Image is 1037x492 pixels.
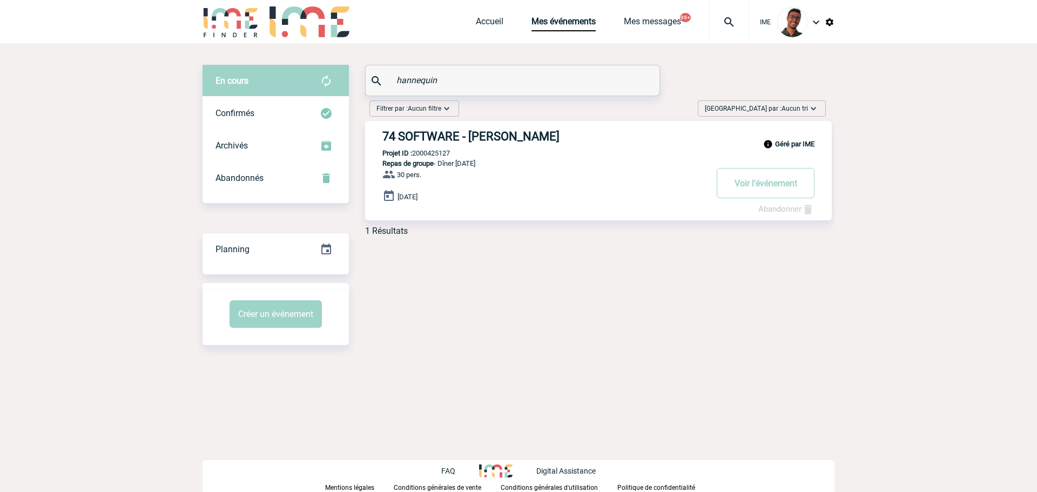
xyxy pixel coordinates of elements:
[216,108,254,118] span: Confirmés
[441,465,479,475] a: FAQ
[216,173,264,183] span: Abandonnés
[617,484,695,491] p: Politique de confidentialité
[441,103,452,114] img: baseline_expand_more_white_24dp-b.png
[230,300,322,328] button: Créer un événement
[325,484,374,491] p: Mentions légales
[705,103,808,114] span: [GEOGRAPHIC_DATA] par :
[216,140,248,151] span: Archivés
[775,140,814,148] b: Géré par IME
[365,226,408,236] div: 1 Résultats
[531,16,596,31] a: Mes événements
[617,482,712,492] a: Politique de confidentialité
[441,467,455,475] p: FAQ
[203,233,349,265] a: Planning
[382,149,412,157] b: Projet ID :
[501,484,598,491] p: Conditions générales d'utilisation
[777,7,807,37] img: 124970-0.jpg
[394,72,634,88] input: Rechercher un événement par son nom
[203,6,259,37] img: IME-Finder
[397,171,421,179] span: 30 pers.
[763,139,773,149] img: info_black_24dp.svg
[680,13,691,22] button: 99+
[365,149,450,157] p: 2000425127
[476,16,503,31] a: Accueil
[408,105,441,112] span: Aucun filtre
[325,482,394,492] a: Mentions légales
[501,482,617,492] a: Conditions générales d'utilisation
[203,130,349,162] div: Retrouvez ici tous les événements que vous avez décidé d'archiver
[216,76,248,86] span: En cours
[376,103,441,114] span: Filtrer par :
[479,464,513,477] img: http://www.idealmeetingsevents.fr/
[394,482,501,492] a: Conditions générales de vente
[717,168,814,198] button: Voir l'événement
[365,159,706,167] p: - Dîner [DATE]
[203,65,349,97] div: Retrouvez ici tous vos évènements avant confirmation
[382,159,434,167] span: Repas de groupe
[624,16,681,31] a: Mes messages
[394,484,481,491] p: Conditions générales de vente
[758,204,814,214] a: Abandonner
[808,103,819,114] img: baseline_expand_more_white_24dp-b.png
[536,467,596,475] p: Digital Assistance
[760,18,771,26] span: IME
[382,130,706,143] h3: 74 SOFTWARE - [PERSON_NAME]
[398,193,418,201] span: [DATE]
[782,105,808,112] span: Aucun tri
[365,130,832,143] a: 74 SOFTWARE - [PERSON_NAME]
[203,233,349,266] div: Retrouvez ici tous vos événements organisés par date et état d'avancement
[203,162,349,194] div: Retrouvez ici tous vos événements annulés
[216,244,250,254] span: Planning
